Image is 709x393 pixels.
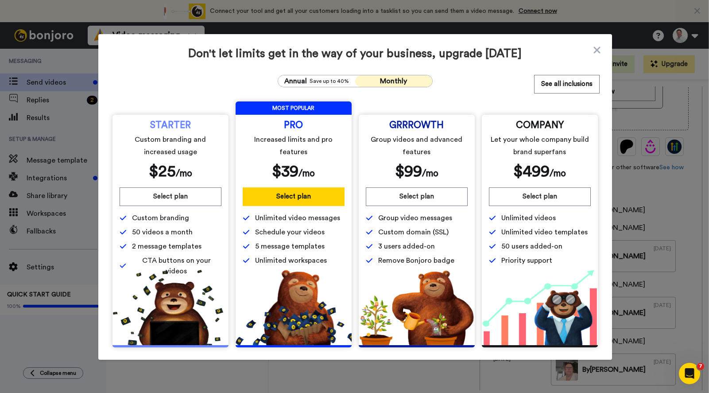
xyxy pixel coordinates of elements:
button: Start recording [56,290,63,297]
span: 5 message templates [255,241,325,252]
span: Custom branding and increased usage [121,133,220,158]
span: $ 25 [149,163,176,179]
span: Monthly [380,78,407,85]
span: 3 users added-on [378,241,435,252]
div: Close [155,4,171,19]
button: AnnualSave up to 40% [278,75,355,87]
div: Cheers, Grant [18,233,159,251]
textarea: Message… [8,272,170,287]
span: Group videos and advanced features [367,133,466,158]
span: CTA buttons on your videos [132,255,221,276]
button: Home [139,4,155,20]
button: Monthly [355,75,432,87]
button: Select plan [243,187,345,206]
span: PRO [284,122,303,129]
span: /mo [550,169,566,178]
button: Select plan [120,187,221,206]
span: 50 users added-on [501,241,562,252]
span: COMPANY [516,122,564,129]
span: Unlimited video messages [255,213,340,223]
span: /mo [422,169,438,178]
span: MOST POPULAR [236,101,352,115]
span: $ 99 [395,163,422,179]
img: baac238c4e1197dfdb093d3ea7416ec4.png [482,270,598,345]
span: /mo [298,169,315,178]
div: Grant says… [7,68,170,272]
div: Hi [PERSON_NAME], Boost your Bonjoro view rate with this handy guide. Make sure your sending addr... [18,100,159,161]
span: Unlimited videos [501,213,556,223]
h1: Grant [43,4,63,11]
button: Send a message… [151,287,166,301]
span: /mo [176,169,192,178]
div: So we can help you faster, please tell us which product you need help with! [27,35,161,51]
span: Increased limits and pro features [244,133,343,158]
iframe: Intercom live chat [679,363,700,384]
span: Unlimited video templates [501,227,588,237]
a: Boost your View rates [32,165,145,181]
img: edd2fd70e3428fe950fd299a7ba1283f.png [359,270,475,345]
span: GRRROWTH [389,122,444,129]
span: Unlimited workspaces [255,255,327,266]
span: Priority support [501,255,552,266]
img: b5b10b7112978f982230d1107d8aada4.png [236,270,352,345]
span: Custom branding [132,213,189,223]
button: See all inclusions [534,75,600,93]
div: If you have a look and already have the bases covered - please shoot me a message here, I'll chec... [18,186,159,229]
span: Let your whole company build brand superfans [490,133,589,158]
span: 7 [697,363,704,370]
button: Gif picker [28,290,35,297]
p: Active [DATE] [43,11,82,20]
button: Emoji picker [14,290,21,297]
img: Profile image for Grant [25,5,39,19]
span: STARTER [150,122,191,129]
span: Custom domain (SSL) [378,227,449,237]
span: Save up to 40% [310,78,349,85]
button: Upload attachment [42,290,49,297]
button: Select plan [489,187,591,206]
span: Remove Bonjoro badge [378,255,454,266]
span: Grant [39,82,56,89]
span: 50 videos a month [132,227,193,237]
span: Don't let limits get in the way of your business, upgrade [DATE] [111,47,600,61]
button: go back [6,4,23,20]
span: Annual [284,76,307,86]
img: 5112517b2a94bd7fef09f8ca13467cef.png [112,270,229,345]
span: $ 499 [513,163,550,179]
span: Schedule your videos [255,227,325,237]
span: Boost your View rates [50,169,127,176]
img: Profile image for Grant [18,79,32,93]
button: Select plan [366,187,468,206]
span: 2 message templates [132,241,201,252]
span: Group video messages [378,213,452,223]
span: $ 39 [272,163,298,179]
